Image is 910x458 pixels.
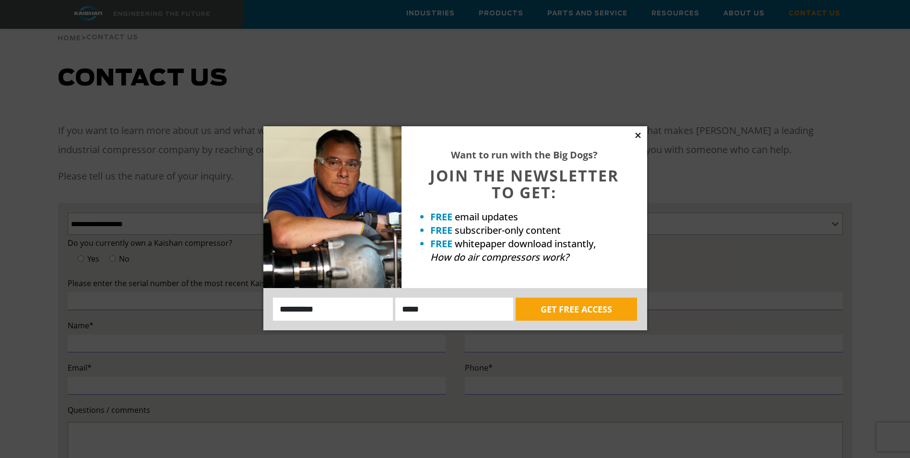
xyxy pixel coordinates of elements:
[516,298,637,321] button: GET FREE ACCESS
[455,210,518,223] span: email updates
[430,165,619,203] span: JOIN THE NEWSLETTER TO GET:
[273,298,393,321] input: Name:
[455,237,596,250] span: whitepaper download instantly,
[634,131,642,140] button: Close
[430,224,452,237] strong: FREE
[430,210,452,223] strong: FREE
[430,251,569,264] em: How do air compressors work?
[430,237,452,250] strong: FREE
[451,148,598,161] strong: Want to run with the Big Dogs?
[455,224,561,237] span: subscriber-only content
[395,298,513,321] input: Email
